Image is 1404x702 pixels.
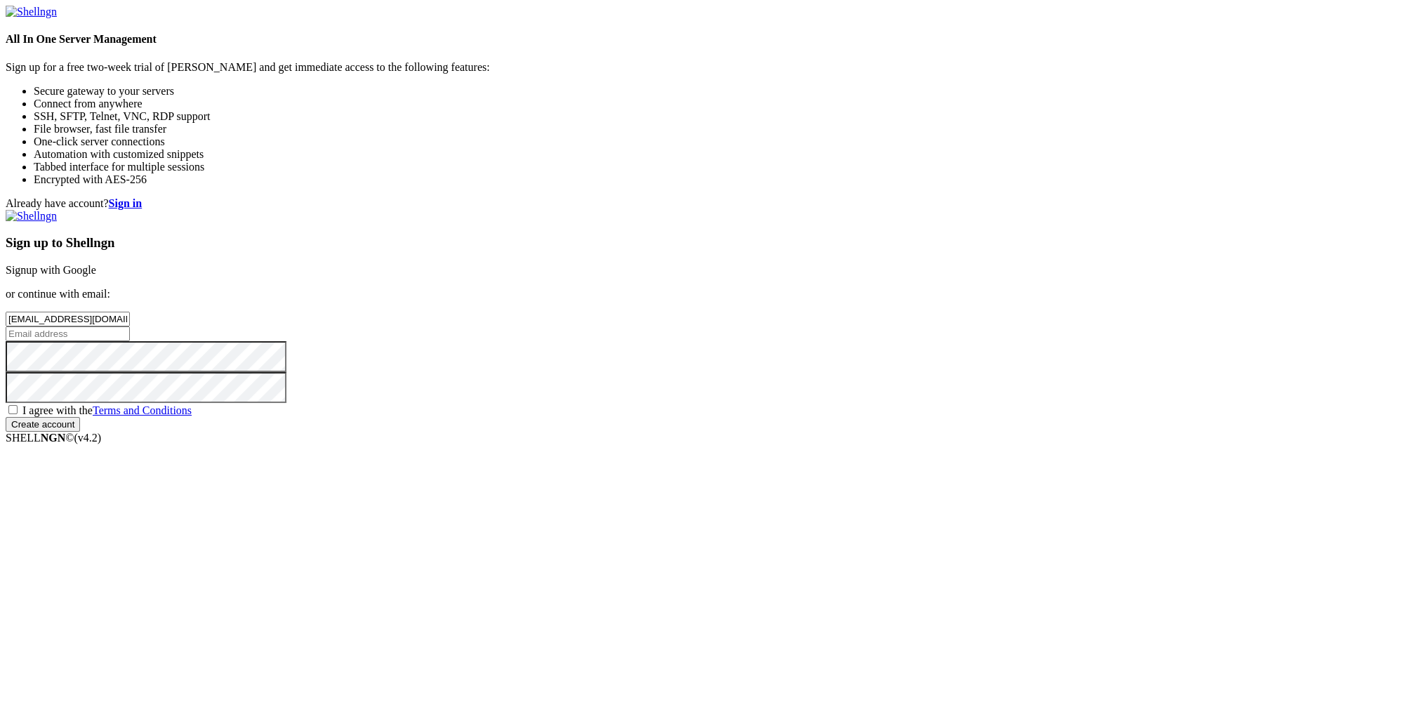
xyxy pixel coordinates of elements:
a: Terms and Conditions [93,404,192,416]
span: 4.2.0 [74,432,102,444]
p: or continue with email: [6,288,1398,300]
li: Secure gateway to your servers [34,85,1398,98]
li: Automation with customized snippets [34,148,1398,161]
input: Full name [6,312,130,326]
li: Tabbed interface for multiple sessions [34,161,1398,173]
input: I agree with theTerms and Conditions [8,405,18,414]
h3: Sign up to Shellngn [6,235,1398,251]
img: Shellngn [6,210,57,223]
span: I agree with the [22,404,192,416]
li: Connect from anywhere [34,98,1398,110]
input: Create account [6,417,80,432]
b: NGN [41,432,66,444]
img: Shellngn [6,6,57,18]
a: Signup with Google [6,264,96,276]
span: SHELL © [6,432,101,444]
li: One-click server connections [34,135,1398,148]
div: Already have account? [6,197,1398,210]
li: SSH, SFTP, Telnet, VNC, RDP support [34,110,1398,123]
a: Sign in [109,197,143,209]
li: Encrypted with AES-256 [34,173,1398,186]
li: File browser, fast file transfer [34,123,1398,135]
input: Email address [6,326,130,341]
h4: All In One Server Management [6,33,1398,46]
p: Sign up for a free two-week trial of [PERSON_NAME] and get immediate access to the following feat... [6,61,1398,74]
